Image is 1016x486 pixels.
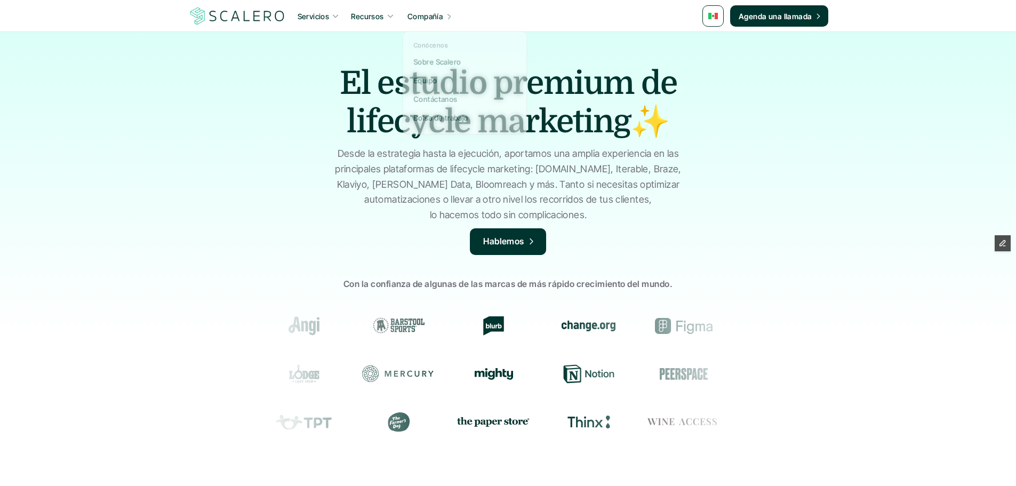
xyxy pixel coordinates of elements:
[267,364,341,384] div: Lodge Cast Iron
[483,235,524,249] p: Hablemos
[742,364,815,384] div: Resy
[188,6,286,26] img: Scalero company logo
[322,64,695,141] h1: El estudio premium de lifecycle marketing✨
[647,412,721,432] div: Wine Access
[980,450,1005,475] iframe: gist-messenger-bubble-iframe
[552,412,626,432] div: Thinx
[362,412,436,432] div: The Farmer's Dog
[298,11,330,22] p: Servicios
[457,415,531,428] img: the paper store
[730,5,828,27] a: Agenda una llamada
[362,316,436,336] div: Barstool
[407,10,443,21] p: Compañía
[470,228,546,255] a: Hablemos
[552,364,626,384] div: Notion
[335,146,682,223] p: Desde la estrategia hasta la ejecución, aportamos una amplia experiencia en las principales plata...
[753,319,804,332] img: Groome
[457,368,531,380] div: Mighty Networks
[267,316,341,336] div: Angi
[739,11,812,22] p: Agenda una llamada
[995,235,1011,251] button: Edit Framer Content
[552,316,626,336] div: change.org
[742,412,815,432] div: Prose
[351,11,383,22] p: Recursos
[457,316,531,336] div: Blurb
[647,364,721,384] div: Peerspace
[647,316,721,336] div: Figma
[362,364,436,384] div: Mercury
[267,412,341,432] div: Teachers Pay Teachers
